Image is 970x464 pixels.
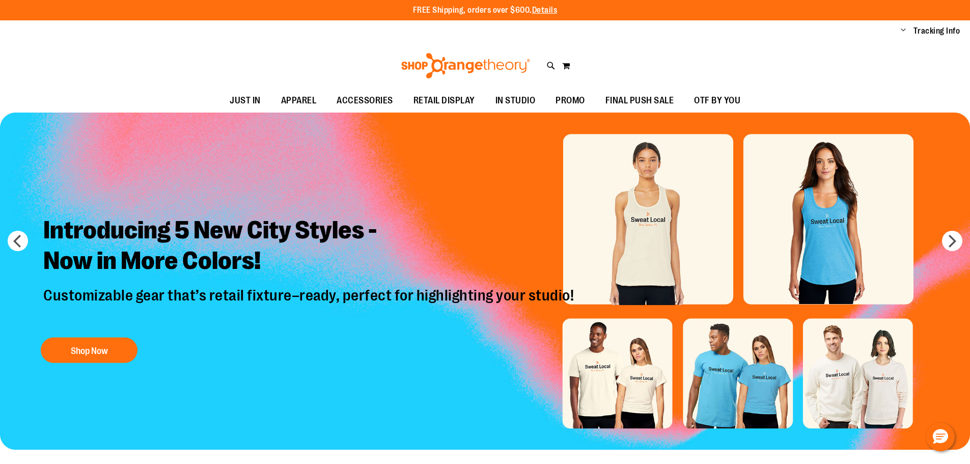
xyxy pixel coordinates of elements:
[400,53,532,78] img: Shop Orangetheory
[36,286,584,327] p: Customizable gear that’s retail fixture–ready, perfect for highlighting your studio!
[219,89,271,113] a: JUST IN
[913,25,960,37] a: Tracking Info
[901,26,906,36] button: Account menu
[326,89,403,113] a: ACCESSORIES
[36,207,584,368] a: Introducing 5 New City Styles -Now in More Colors! Customizable gear that’s retail fixture–ready,...
[41,338,137,363] button: Shop Now
[36,207,584,286] h2: Introducing 5 New City Styles - Now in More Colors!
[495,89,536,112] span: IN STUDIO
[271,89,327,113] a: APPAREL
[926,423,955,451] button: Hello, have a question? Let’s chat.
[8,231,28,251] button: prev
[556,89,585,112] span: PROMO
[605,89,674,112] span: FINAL PUSH SALE
[413,5,558,16] p: FREE Shipping, orders over $600.
[230,89,261,112] span: JUST IN
[532,6,558,15] a: Details
[281,89,317,112] span: APPAREL
[337,89,393,112] span: ACCESSORIES
[413,89,475,112] span: RETAIL DISPLAY
[694,89,740,112] span: OTF BY YOU
[942,231,962,251] button: next
[403,89,485,113] a: RETAIL DISPLAY
[485,89,546,113] a: IN STUDIO
[684,89,751,113] a: OTF BY YOU
[545,89,595,113] a: PROMO
[595,89,684,113] a: FINAL PUSH SALE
